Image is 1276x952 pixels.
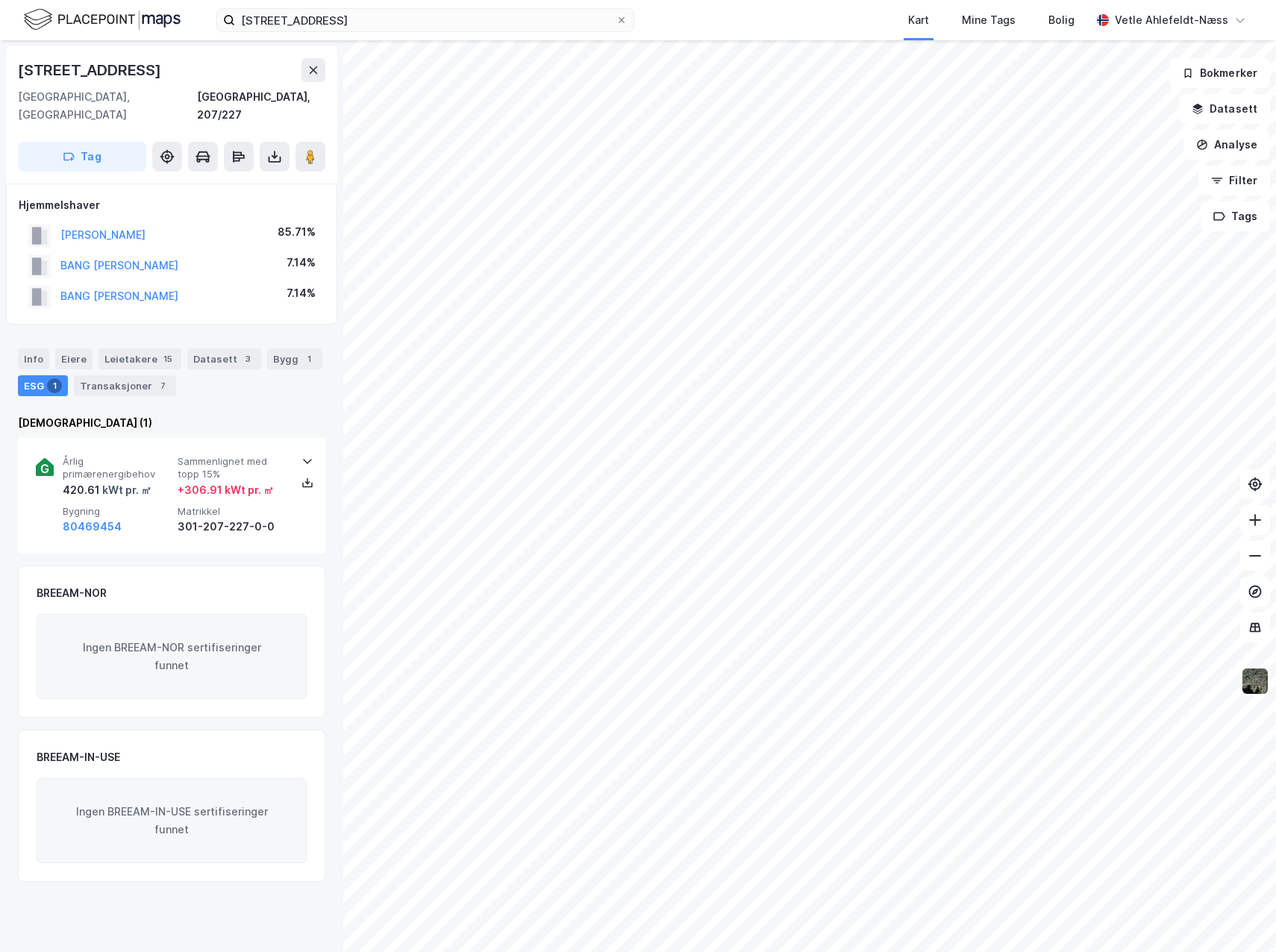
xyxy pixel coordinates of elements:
div: 15 [160,351,175,366]
button: Analyse [1183,130,1270,160]
div: [DEMOGRAPHIC_DATA] (1) [18,414,325,432]
div: 7.14% [287,254,316,272]
div: 420.61 [63,481,151,499]
div: [GEOGRAPHIC_DATA], [GEOGRAPHIC_DATA] [18,88,197,124]
div: Bolig [1048,11,1075,29]
span: Sammenlignet med topp 15% [178,455,287,481]
div: Kart [908,11,929,29]
img: logo.f888ab2527a4732fd821a326f86c7f29.svg [24,7,181,33]
button: Tags [1201,201,1270,231]
button: 80469454 [63,518,122,536]
iframe: Chat Widget [1201,880,1276,952]
div: Bygg [267,348,322,369]
div: 7.14% [287,284,316,302]
div: Datasett [187,348,261,369]
input: Søk på adresse, matrikkel, gårdeiere, leietakere eller personer [235,9,616,31]
div: 301-207-227-0-0 [178,518,287,536]
div: Ingen BREEAM-NOR sertifiseringer funnet [37,614,307,699]
div: [GEOGRAPHIC_DATA], 207/227 [197,88,325,124]
div: 7 [155,378,170,393]
div: + 306.91 kWt pr. ㎡ [178,481,274,499]
div: Mine Tags [962,11,1016,29]
div: Kontrollprogram for chat [1201,880,1276,952]
div: Eiere [55,348,93,369]
div: Transaksjoner [74,375,176,396]
div: BREEAM-NOR [37,584,107,602]
div: Leietakere [98,348,181,369]
div: Info [18,348,49,369]
div: 1 [47,378,62,393]
div: Vetle Ahlefeldt-Næss [1115,11,1228,29]
button: Tag [18,142,146,172]
div: kWt pr. ㎡ [100,481,151,499]
div: BREEAM-IN-USE [37,748,120,766]
span: Bygning [63,505,172,518]
div: Hjemmelshaver [19,196,325,214]
div: ESG [18,375,68,396]
div: 85.71% [278,223,316,241]
span: Årlig primærenergibehov [63,455,172,481]
button: Filter [1198,166,1270,195]
button: Bokmerker [1169,58,1270,88]
div: 1 [301,351,316,366]
span: Matrikkel [178,505,287,518]
button: Datasett [1179,94,1270,124]
img: 9k= [1241,667,1269,695]
div: 3 [240,351,255,366]
div: [STREET_ADDRESS] [18,58,164,82]
div: Ingen BREEAM-IN-USE sertifiseringer funnet [37,778,307,863]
